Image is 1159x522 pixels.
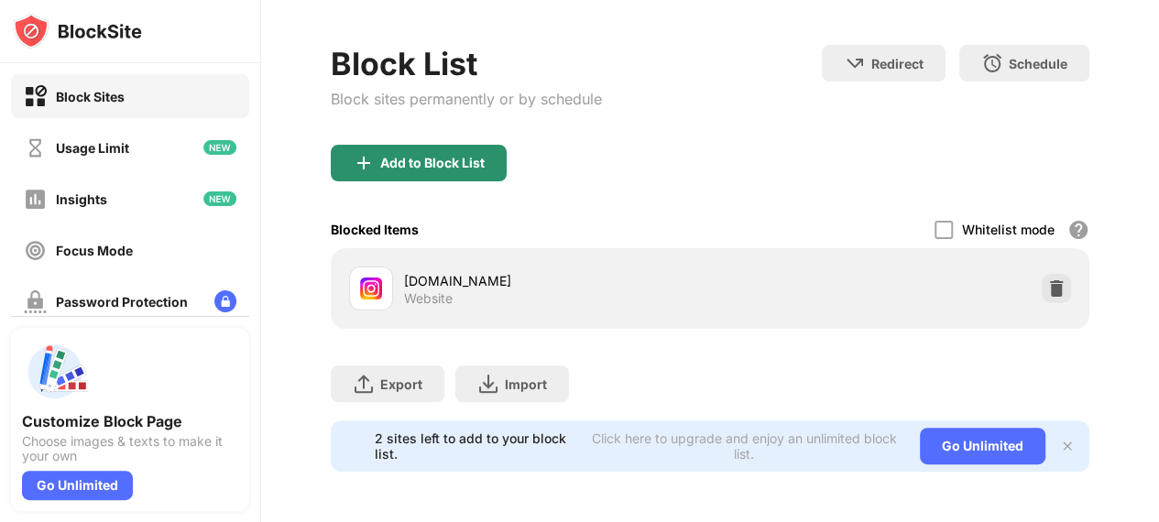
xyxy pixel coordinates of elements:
[22,339,88,405] img: push-custom-page.svg
[56,89,125,104] div: Block Sites
[380,376,422,392] div: Export
[360,277,382,299] img: favicons
[203,140,236,155] img: new-icon.svg
[24,188,47,211] img: insights-off.svg
[331,90,602,108] div: Block sites permanently or by schedule
[56,140,129,156] div: Usage Limit
[871,56,924,71] div: Redirect
[56,191,107,207] div: Insights
[24,239,47,262] img: focus-off.svg
[920,428,1045,464] div: Go Unlimited
[375,430,579,462] div: 2 sites left to add to your block list.
[1060,439,1075,453] img: x-button.svg
[962,222,1055,237] div: Whitelist mode
[404,290,453,307] div: Website
[22,471,133,500] div: Go Unlimited
[1009,56,1067,71] div: Schedule
[22,434,238,463] div: Choose images & texts to make it your own
[24,290,47,313] img: password-protection-off.svg
[13,13,142,49] img: logo-blocksite.svg
[590,430,898,462] div: Click here to upgrade and enjoy an unlimited block list.
[380,156,485,170] div: Add to Block List
[505,376,547,392] div: Import
[214,290,236,312] img: lock-menu.svg
[22,412,238,430] div: Customize Block Page
[331,45,602,82] div: Block List
[24,136,47,159] img: time-usage-off.svg
[24,85,47,108] img: block-on.svg
[203,191,236,206] img: new-icon.svg
[56,294,188,310] div: Password Protection
[331,222,419,237] div: Blocked Items
[404,271,710,290] div: [DOMAIN_NAME]
[56,243,133,258] div: Focus Mode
